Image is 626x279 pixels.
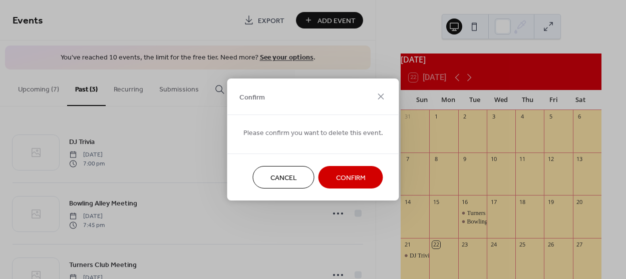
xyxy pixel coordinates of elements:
span: Confirm [239,92,265,102]
button: Confirm [319,166,383,188]
span: Please confirm you want to delete this event. [243,128,383,138]
span: Confirm [336,173,366,183]
button: Cancel [253,166,315,188]
span: Cancel [270,173,297,183]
